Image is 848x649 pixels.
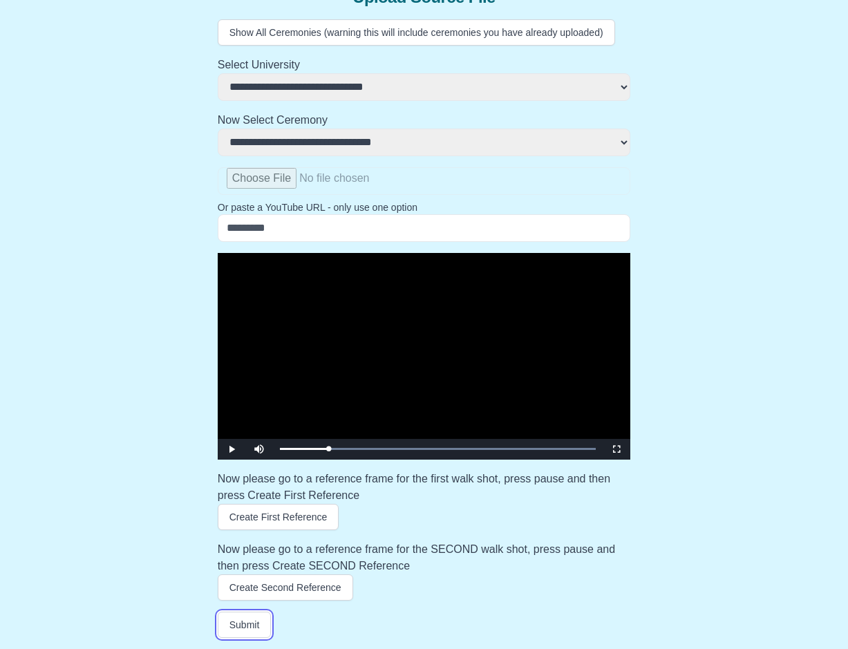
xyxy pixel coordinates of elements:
[218,504,339,530] button: Create First Reference
[218,57,631,73] h2: Select University
[218,112,631,129] h2: Now Select Ceremony
[218,200,631,214] p: Or paste a YouTube URL - only use one option
[218,612,272,638] button: Submit
[245,439,273,460] button: Mute
[218,439,245,460] button: Play
[218,541,631,574] h3: Now please go to a reference frame for the SECOND walk shot, press pause and then press Create SE...
[280,448,596,450] div: Progress Bar
[218,19,615,46] button: Show All Ceremonies (warning this will include ceremonies you have already uploaded)
[218,253,631,460] div: Video Player
[218,471,631,504] h3: Now please go to a reference frame for the first walk shot, press pause and then press Create Fir...
[603,439,630,460] button: Fullscreen
[218,574,353,601] button: Create Second Reference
